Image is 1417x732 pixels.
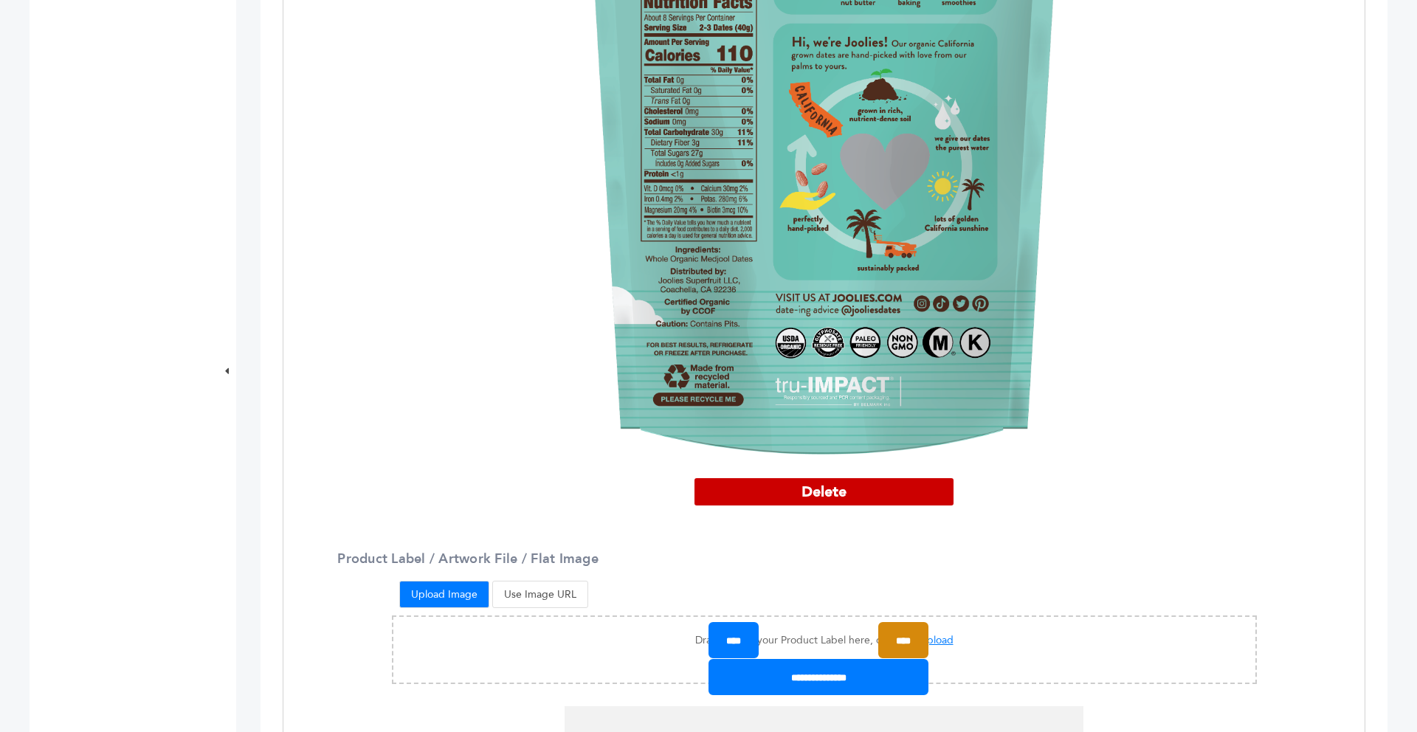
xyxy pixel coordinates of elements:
button: Delete [694,478,954,505]
p: Drag & drop your Product Label here, or [408,632,1241,649]
button: Use Image URL [492,581,588,608]
label: Product Label / Artwork File / Flat Image [283,550,599,568]
button: Upload Image [399,581,489,608]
